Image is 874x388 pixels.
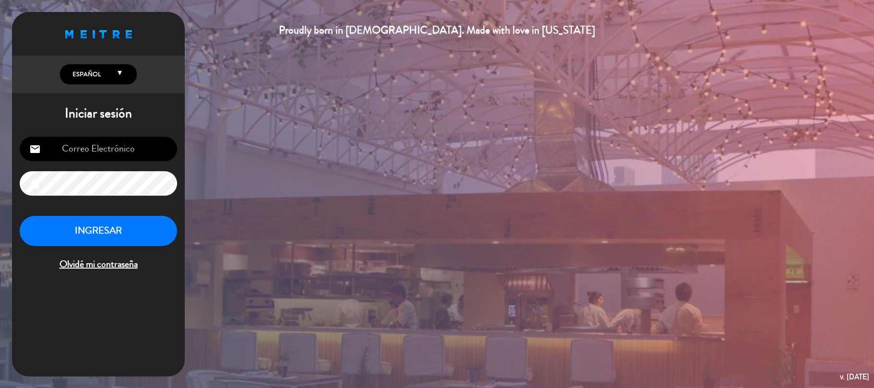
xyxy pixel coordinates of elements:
[20,137,177,161] input: Correo Electrónico
[29,178,41,189] i: lock
[70,70,101,79] span: Español
[12,106,185,122] h1: Iniciar sesión
[20,257,177,272] span: Olvidé mi contraseña
[840,370,869,383] div: v. [DATE]
[29,143,41,155] i: email
[20,216,177,246] button: INGRESAR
